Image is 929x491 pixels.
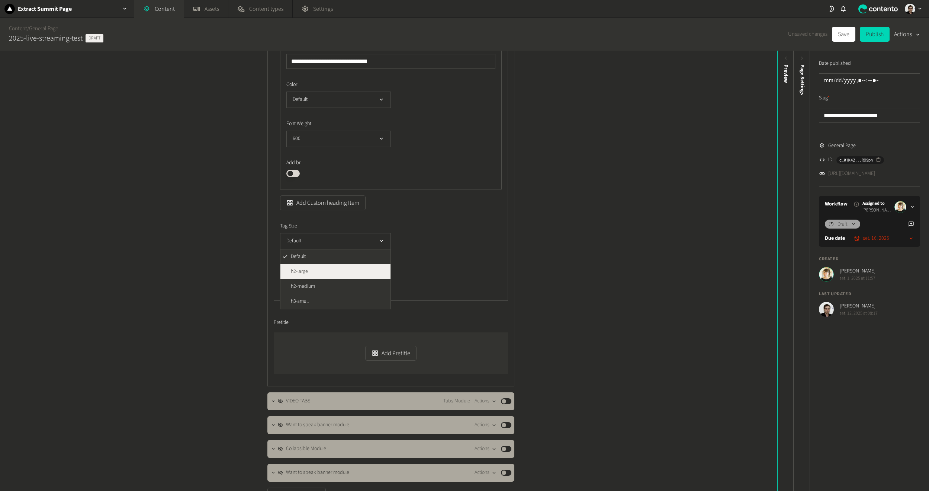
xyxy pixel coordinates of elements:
button: Actions [475,421,496,430]
button: Draft [825,220,860,229]
span: [PERSON_NAME] [840,267,875,275]
h4: Created [819,256,920,262]
span: General Page [828,142,856,150]
span: Add br [286,159,300,167]
h2: 2025-live-streaming-test [9,33,83,44]
button: Publish [860,27,890,42]
span: h3-small [291,297,309,305]
span: Page Settings [798,64,806,95]
button: c_01K42...RX9ph [836,156,884,164]
img: Vinicius Machado [819,302,834,317]
span: Draft [838,220,848,228]
button: Actions [475,397,496,406]
div: Preview [782,64,790,83]
span: VIDEO TABS [286,397,310,405]
span: Content types [249,4,283,13]
label: Date published [819,60,851,67]
button: Default [280,233,391,249]
span: ID: [828,156,833,164]
span: [PERSON_NAME] [862,207,891,214]
button: Actions [894,27,920,42]
span: Default [291,253,306,261]
span: c_01K42...RX9ph [839,157,873,163]
button: 600 [286,131,391,147]
span: Unsaved changes [788,30,827,39]
time: set. 16, 2025 [863,235,889,242]
a: Workflow [825,200,848,208]
button: Add Custom heading Item [280,195,366,210]
img: Extract Summit Page [4,4,15,14]
a: Content [9,25,27,32]
h4: Last updated [819,291,920,297]
span: Want to speak banner module [286,469,349,476]
span: Color [286,81,297,89]
span: h2-medium [291,283,315,290]
span: set. 1, 2025 at 11:57 [840,275,875,282]
span: h2-large [291,268,308,275]
span: Font Weight [286,120,311,128]
ul: Default [280,249,391,309]
button: Actions [475,444,496,453]
button: Save [832,27,855,42]
span: Tabs Module [443,397,470,405]
span: Want to speak banner module [286,421,349,429]
button: Default [286,92,391,108]
span: Pretitle [274,319,289,326]
img: Linda Giuliano [819,267,834,282]
label: Slug [819,94,830,102]
button: Actions [475,468,496,477]
button: Add Pretitle [365,346,417,361]
img: Vinicius Machado [905,4,915,14]
label: Due date [825,235,845,242]
img: Linda Giuliano [894,201,906,213]
span: / [27,25,29,32]
span: Collapsible Module [286,445,326,453]
a: [URL][DOMAIN_NAME] [828,170,875,178]
span: Tag Size [280,222,297,230]
span: Assigned to [862,200,891,207]
span: Settings [313,4,333,13]
a: General Page [29,25,58,32]
span: Draft [86,34,103,42]
h2: Extract Summit Page [18,4,72,13]
span: set. 12, 2025 at 08:17 [840,310,878,317]
span: [PERSON_NAME] [840,302,878,310]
